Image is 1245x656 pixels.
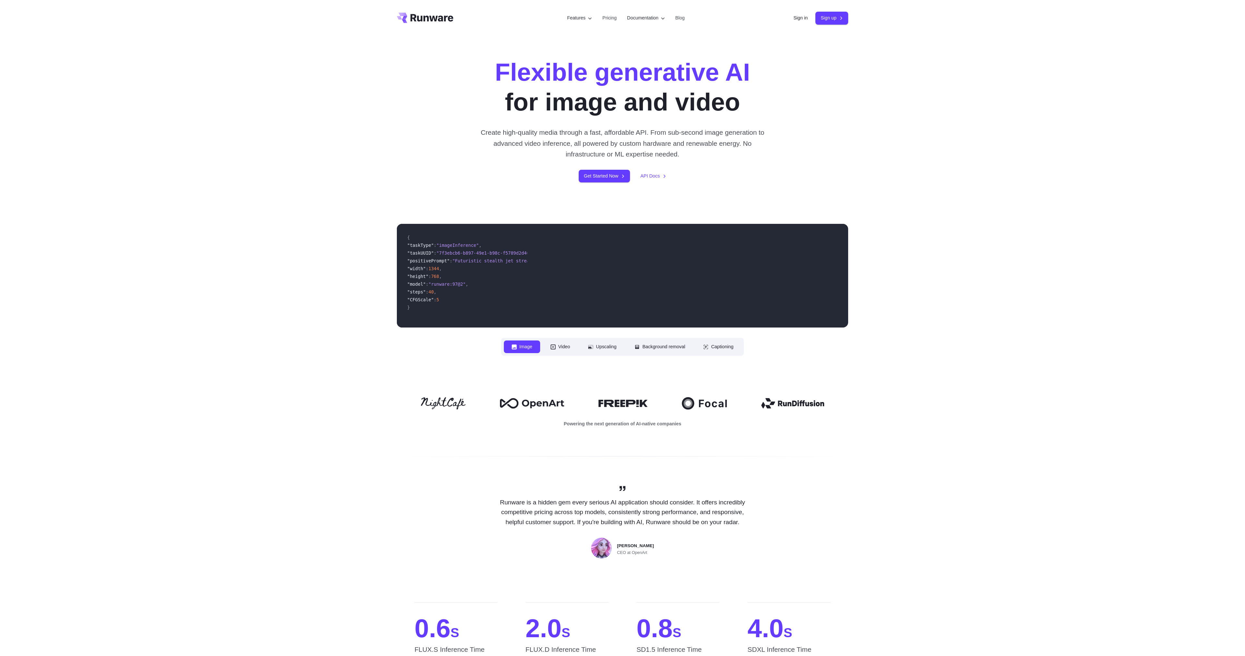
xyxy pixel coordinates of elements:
button: Image [504,340,540,353]
span: "height" [407,274,428,279]
a: Sign up [815,12,848,24]
span: 4.0 [748,616,831,641]
span: , [439,266,442,271]
p: Powering the next generation of AI-native companies [397,420,848,428]
span: { [407,235,410,240]
span: : [450,258,452,263]
span: "positivePrompt" [407,258,450,263]
span: , [479,243,481,248]
span: 5 [436,297,439,302]
span: "imageInference" [436,243,479,248]
span: 0.6 [414,616,497,641]
span: : [428,274,431,279]
label: Documentation [627,14,665,22]
span: , [434,289,436,294]
span: : [434,297,436,302]
a: Go to / [397,13,453,23]
button: Captioning [695,340,741,353]
span: S [672,626,681,640]
p: Create high-quality media through a fast, affordable API. From sub-second image generation to adv... [478,127,767,159]
span: "width" [407,266,426,271]
span: 0.8 [636,616,719,641]
span: 1344 [428,266,439,271]
span: CEO at OpenArt [617,549,647,556]
span: "runware:97@2" [428,282,466,287]
span: "model" [407,282,426,287]
span: "steps" [407,289,426,294]
span: "taskType" [407,243,434,248]
span: S [562,626,570,640]
span: "taskUUID" [407,250,434,256]
img: Person [591,538,612,558]
span: S [784,626,792,640]
a: API Docs [640,172,666,180]
span: } [407,305,410,310]
span: 2.0 [526,616,609,641]
h1: for image and video [495,57,750,117]
p: Runware is a hidden gem every serious AI application should consider. It offers incredibly compet... [493,498,752,527]
label: Features [567,14,592,22]
a: Pricing [602,14,617,22]
span: : [426,282,428,287]
span: 40 [428,289,433,294]
span: S [451,626,459,640]
a: Get Started Now [579,170,630,182]
button: Video [543,340,578,353]
span: "Futuristic stealth jet streaking through a neon-lit cityscape with glowing purple exhaust" [452,258,694,263]
strong: Flexible generative AI [495,58,750,86]
span: [PERSON_NAME] [617,542,654,549]
button: Background removal [627,340,693,353]
span: 768 [431,274,439,279]
span: : [434,250,436,256]
span: : [426,289,428,294]
span: , [466,282,468,287]
span: "CFGScale" [407,297,434,302]
span: "7f3ebcb6-b897-49e1-b98c-f5789d2d40d7" [436,250,537,256]
a: Blog [675,14,685,22]
span: : [434,243,436,248]
a: Sign in [793,14,808,22]
span: , [439,274,442,279]
span: : [426,266,428,271]
button: Upscaling [580,340,624,353]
